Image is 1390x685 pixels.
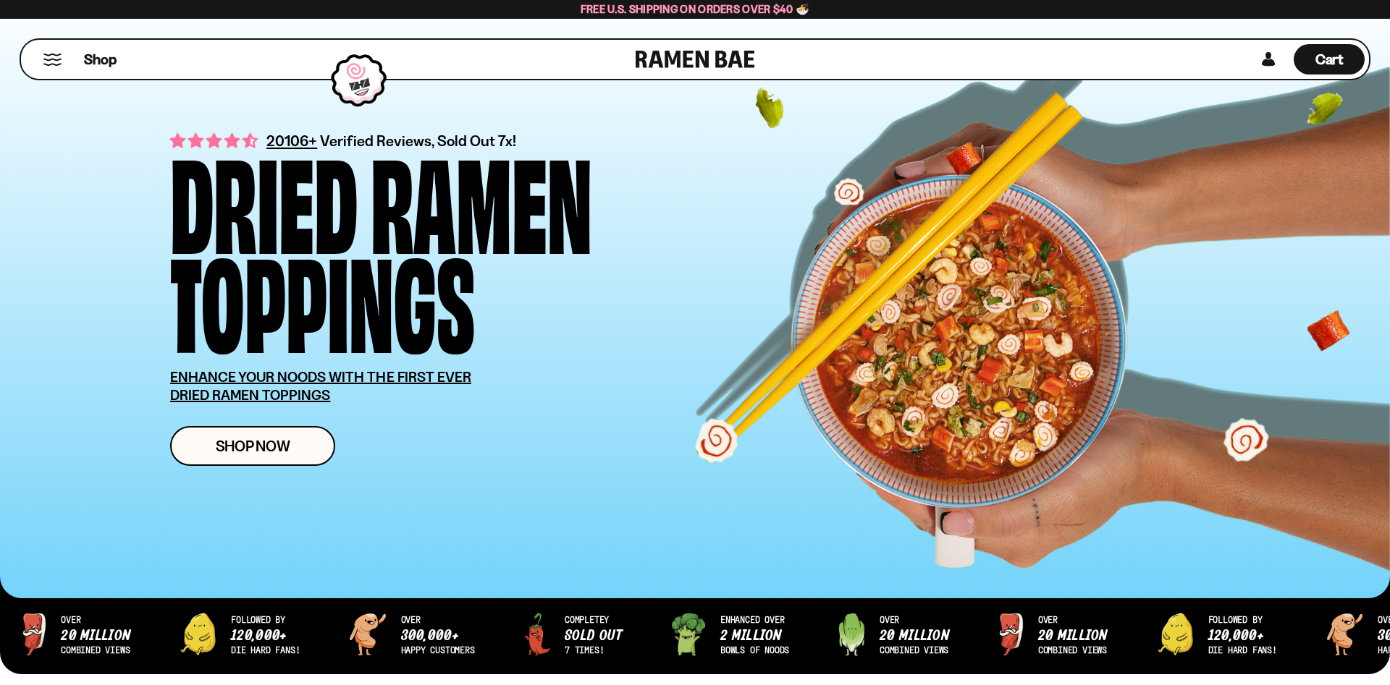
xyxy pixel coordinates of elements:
u: ENHANCE YOUR NOODS WITH THE FIRST EVER DRIED RAMEN TOPPINGS [170,368,471,404]
button: Mobile Menu Trigger [43,54,62,66]
div: Dried [170,148,358,247]
div: Ramen [371,148,592,247]
div: Toppings [170,247,475,346]
span: Cart [1315,51,1344,68]
a: Shop Now [170,426,335,466]
a: Cart [1294,40,1365,79]
a: Shop [84,44,117,75]
span: Shop [84,50,117,69]
span: Free U.S. Shipping on Orders over $40 🍜 [581,2,810,16]
span: Shop Now [216,438,290,454]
